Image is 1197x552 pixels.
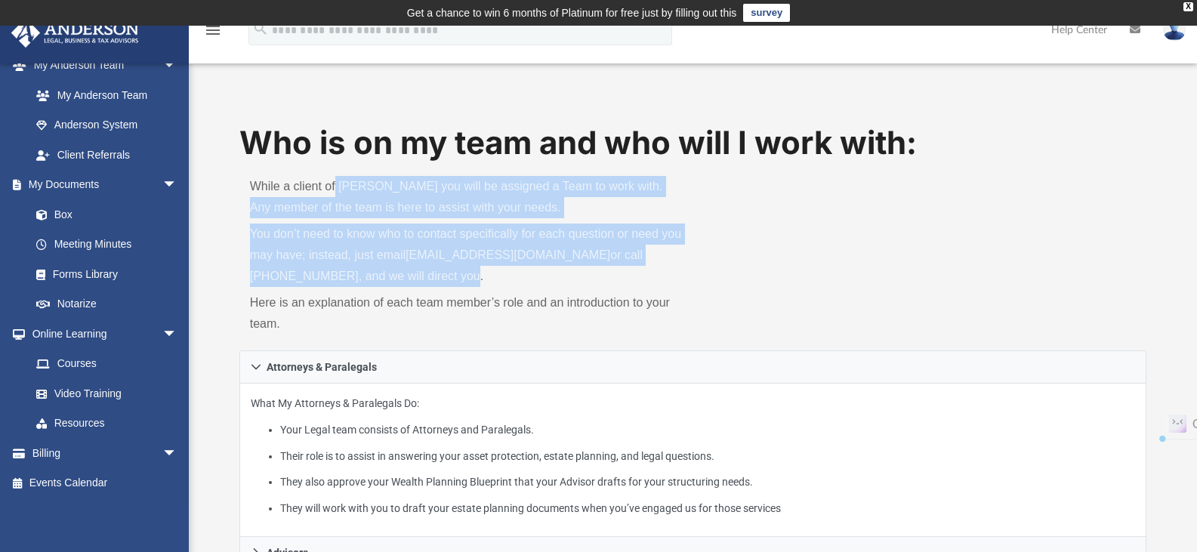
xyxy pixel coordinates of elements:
[21,378,185,409] a: Video Training
[162,438,193,469] span: arrow_drop_down
[239,384,1147,537] div: Attorneys & Paralegals
[21,259,185,289] a: Forms Library
[280,421,1135,439] li: Your Legal team consists of Attorneys and Paralegals.
[11,51,193,81] a: My Anderson Teamarrow_drop_down
[252,20,269,37] i: search
[11,438,200,468] a: Billingarrow_drop_down
[280,473,1135,492] li: They also approve your Wealth Planning Blueprint that your Advisor drafts for your structuring ne...
[1183,2,1193,11] div: close
[280,447,1135,466] li: Their role is to assist in answering your asset protection, estate planning, and legal questions.
[21,230,193,260] a: Meeting Minutes
[1163,19,1186,41] img: User Pic
[406,248,610,261] a: [EMAIL_ADDRESS][DOMAIN_NAME]
[21,199,185,230] a: Box
[250,176,683,218] p: While a client of [PERSON_NAME] you will be assigned a Team to work with. Any member of the team ...
[204,21,222,39] i: menu
[162,170,193,201] span: arrow_drop_down
[11,468,200,498] a: Events Calendar
[250,292,683,335] p: Here is an explanation of each team member’s role and an introduction to your team.
[162,51,193,82] span: arrow_drop_down
[7,18,143,48] img: Anderson Advisors Platinum Portal
[239,121,1147,165] h1: Who is on my team and who will I work with:
[21,289,193,319] a: Notarize
[21,140,193,170] a: Client Referrals
[251,394,1136,517] p: What My Attorneys & Paralegals Do:
[11,170,193,200] a: My Documentsarrow_drop_down
[11,319,193,349] a: Online Learningarrow_drop_down
[21,409,193,439] a: Resources
[21,110,193,140] a: Anderson System
[407,4,737,22] div: Get a chance to win 6 months of Platinum for free just by filling out this
[204,29,222,39] a: menu
[239,350,1147,384] a: Attorneys & Paralegals
[162,319,193,350] span: arrow_drop_down
[743,4,790,22] a: survey
[21,349,193,379] a: Courses
[280,499,1135,518] li: They will work with you to draft your estate planning documents when you’ve engaged us for those ...
[250,224,683,287] p: You don’t need to know who to contact specifically for each question or need you may have; instea...
[21,80,185,110] a: My Anderson Team
[267,362,377,372] span: Attorneys & Paralegals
